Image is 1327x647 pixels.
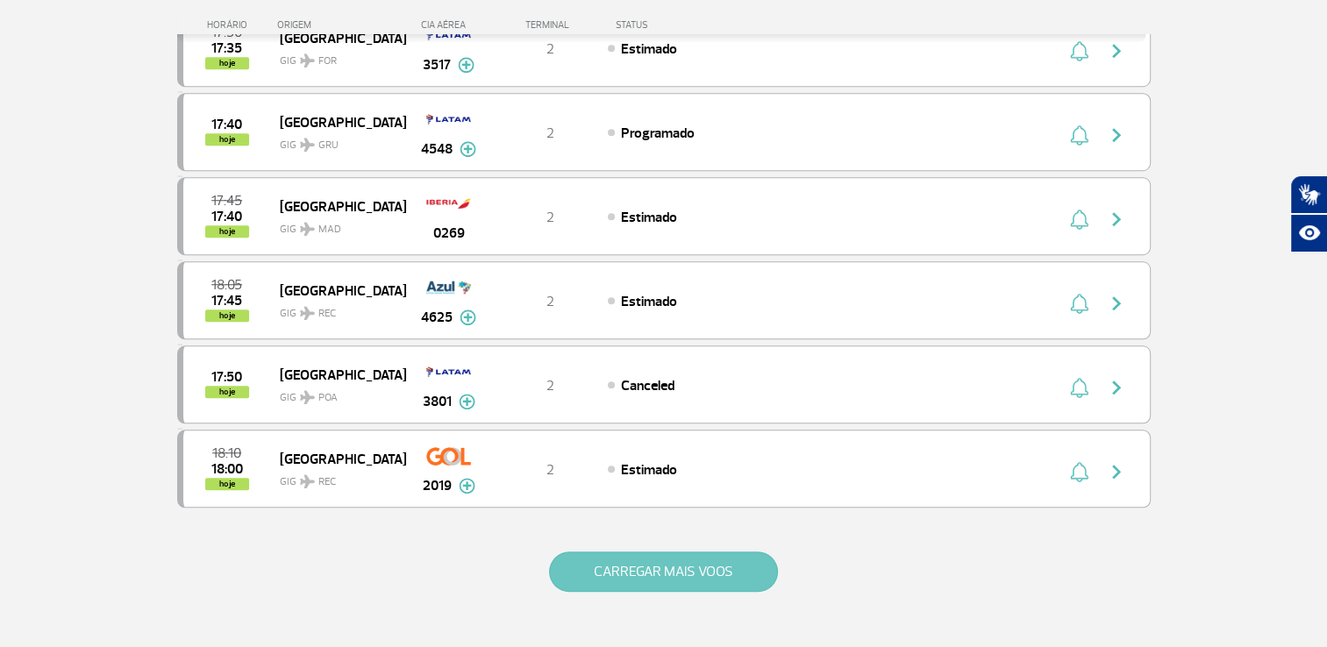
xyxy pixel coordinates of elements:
div: TERMINAL [493,19,607,31]
span: 2025-09-26 18:05:00 [211,279,242,291]
img: sino-painel-voo.svg [1070,293,1088,314]
span: Estimado [621,461,677,479]
span: GIG [280,212,392,238]
img: destiny_airplane.svg [300,390,315,404]
img: seta-direita-painel-voo.svg [1106,124,1127,146]
span: 2 [546,40,554,58]
span: [GEOGRAPHIC_DATA] [280,447,392,470]
span: GIG [280,296,392,322]
img: sino-painel-voo.svg [1070,209,1088,230]
button: Abrir tradutor de língua de sinais. [1290,175,1327,214]
span: Estimado [621,209,677,226]
span: 3517 [423,54,451,75]
span: 2025-09-26 17:40:00 [211,210,242,223]
span: 4625 [421,307,453,328]
span: GIG [280,465,392,490]
span: hoje [205,133,249,146]
img: mais-info-painel-voo.svg [460,141,476,157]
span: 2019 [423,475,452,496]
img: mais-info-painel-voo.svg [460,309,476,325]
img: seta-direita-painel-voo.svg [1106,209,1127,230]
img: destiny_airplane.svg [300,53,315,68]
div: Plugin de acessibilidade da Hand Talk. [1290,175,1327,252]
span: 2025-09-26 17:45:00 [211,195,242,207]
img: seta-direita-painel-voo.svg [1106,461,1127,482]
img: destiny_airplane.svg [300,138,315,152]
span: 2 [546,377,554,395]
span: 2025-09-26 17:50:00 [211,371,242,383]
span: 2 [546,209,554,226]
div: ORIGEM [277,19,405,31]
span: 2025-09-26 17:40:00 [211,118,242,131]
button: Abrir recursos assistivos. [1290,214,1327,252]
img: destiny_airplane.svg [300,306,315,320]
span: GIG [280,128,392,153]
span: REC [318,306,336,322]
div: CIA AÉREA [405,19,493,31]
span: Estimado [621,293,677,310]
span: 2 [546,461,554,479]
span: 4548 [421,139,453,160]
span: POA [318,390,338,406]
img: destiny_airplane.svg [300,222,315,236]
span: hoje [205,478,249,490]
span: REC [318,474,336,490]
img: seta-direita-painel-voo.svg [1106,293,1127,314]
span: [GEOGRAPHIC_DATA] [280,110,392,133]
img: mais-info-painel-voo.svg [459,394,475,409]
span: GIG [280,380,392,406]
span: GRU [318,138,339,153]
img: seta-direita-painel-voo.svg [1106,377,1127,398]
span: 2025-09-26 17:35:00 [211,42,242,54]
span: 0269 [433,223,465,244]
img: sino-painel-voo.svg [1070,377,1088,398]
img: sino-painel-voo.svg [1070,461,1088,482]
div: HORÁRIO [182,19,278,31]
span: 2025-09-26 18:00:00 [211,463,243,475]
span: 3801 [423,391,452,412]
span: Canceled [621,377,674,395]
span: 2025-09-26 18:10:00 [212,447,241,459]
img: mais-info-painel-voo.svg [458,57,474,73]
span: FOR [318,53,337,69]
img: mais-info-painel-voo.svg [459,478,475,494]
span: Estimado [621,40,677,58]
span: 2 [546,293,554,310]
span: [GEOGRAPHIC_DATA] [280,195,392,217]
span: 2025-09-26 17:45:00 [211,295,242,307]
img: sino-painel-voo.svg [1070,40,1088,61]
img: seta-direita-painel-voo.svg [1106,40,1127,61]
span: [GEOGRAPHIC_DATA] [280,279,392,302]
span: [GEOGRAPHIC_DATA] [280,363,392,386]
span: hoje [205,309,249,322]
span: hoje [205,225,249,238]
span: 2 [546,124,554,142]
button: CARREGAR MAIS VOOS [549,551,778,592]
span: GIG [280,44,392,69]
span: MAD [318,222,341,238]
span: hoje [205,386,249,398]
div: STATUS [607,19,750,31]
img: sino-painel-voo.svg [1070,124,1088,146]
span: Programado [621,124,695,142]
span: hoje [205,57,249,69]
img: destiny_airplane.svg [300,474,315,488]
